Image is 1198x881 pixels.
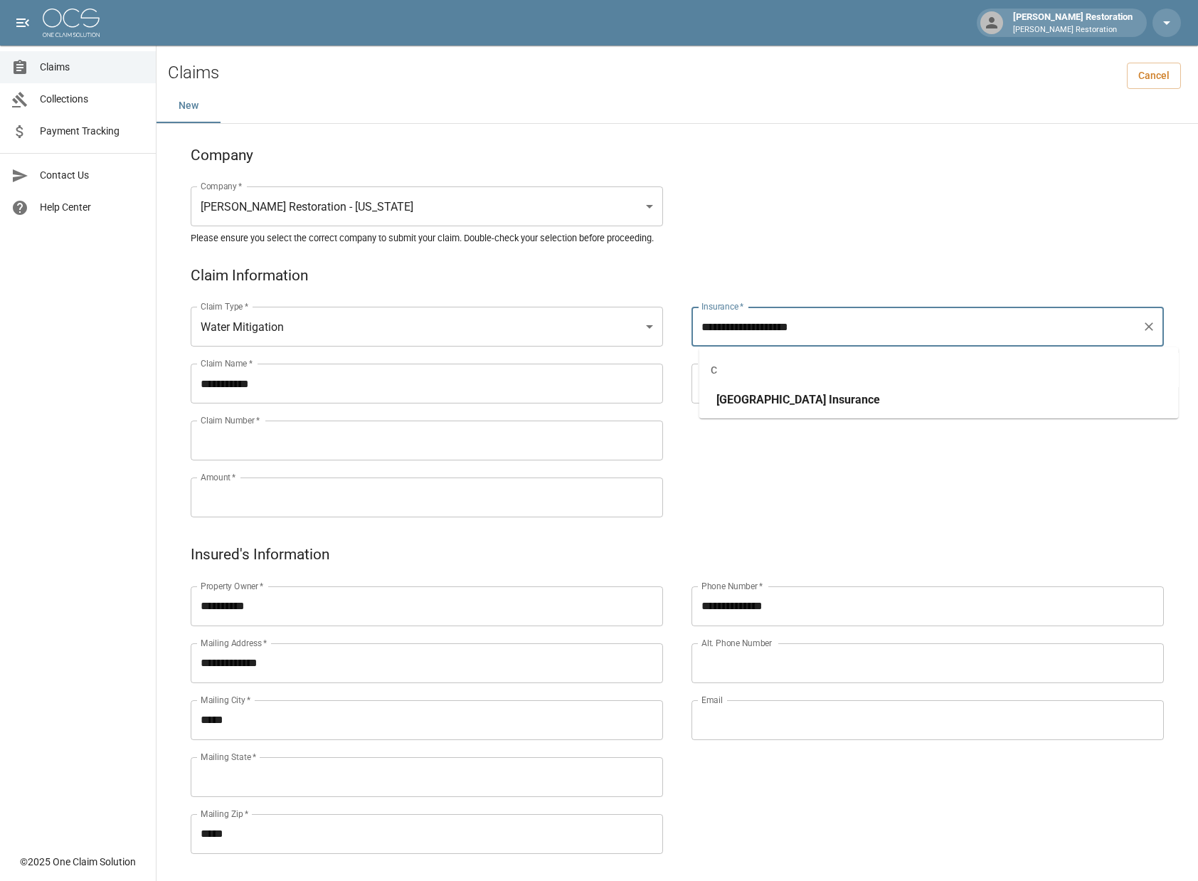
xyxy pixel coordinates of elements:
[43,9,100,37] img: ocs-logo-white-transparent.png
[201,357,253,369] label: Claim Name
[40,60,144,75] span: Claims
[829,393,880,406] span: Insurance
[40,92,144,107] span: Collections
[201,300,248,312] label: Claim Type
[201,471,236,483] label: Amount
[701,694,723,706] label: Email
[701,637,772,649] label: Alt. Phone Number
[201,580,264,592] label: Property Owner
[191,307,663,347] div: Water Mitigation
[40,124,144,139] span: Payment Tracking
[701,580,763,592] label: Phone Number
[9,9,37,37] button: open drawer
[201,808,249,820] label: Mailing Zip
[40,200,144,215] span: Help Center
[40,168,144,183] span: Contact Us
[1139,317,1159,337] button: Clear
[201,414,260,426] label: Claim Number
[157,89,221,123] button: New
[20,855,136,869] div: © 2025 One Claim Solution
[699,353,1179,387] div: C
[201,180,243,192] label: Company
[191,232,1164,244] h5: Please ensure you select the correct company to submit your claim. Double-check your selection be...
[168,63,219,83] h2: Claims
[716,393,826,406] span: [GEOGRAPHIC_DATA]
[157,89,1198,123] div: dynamic tabs
[201,694,251,706] label: Mailing City
[1007,10,1138,36] div: [PERSON_NAME] Restoration
[1127,63,1181,89] a: Cancel
[191,186,663,226] div: [PERSON_NAME] Restoration - [US_STATE]
[201,637,267,649] label: Mailing Address
[701,300,743,312] label: Insurance
[1013,24,1133,36] p: [PERSON_NAME] Restoration
[201,751,256,763] label: Mailing State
